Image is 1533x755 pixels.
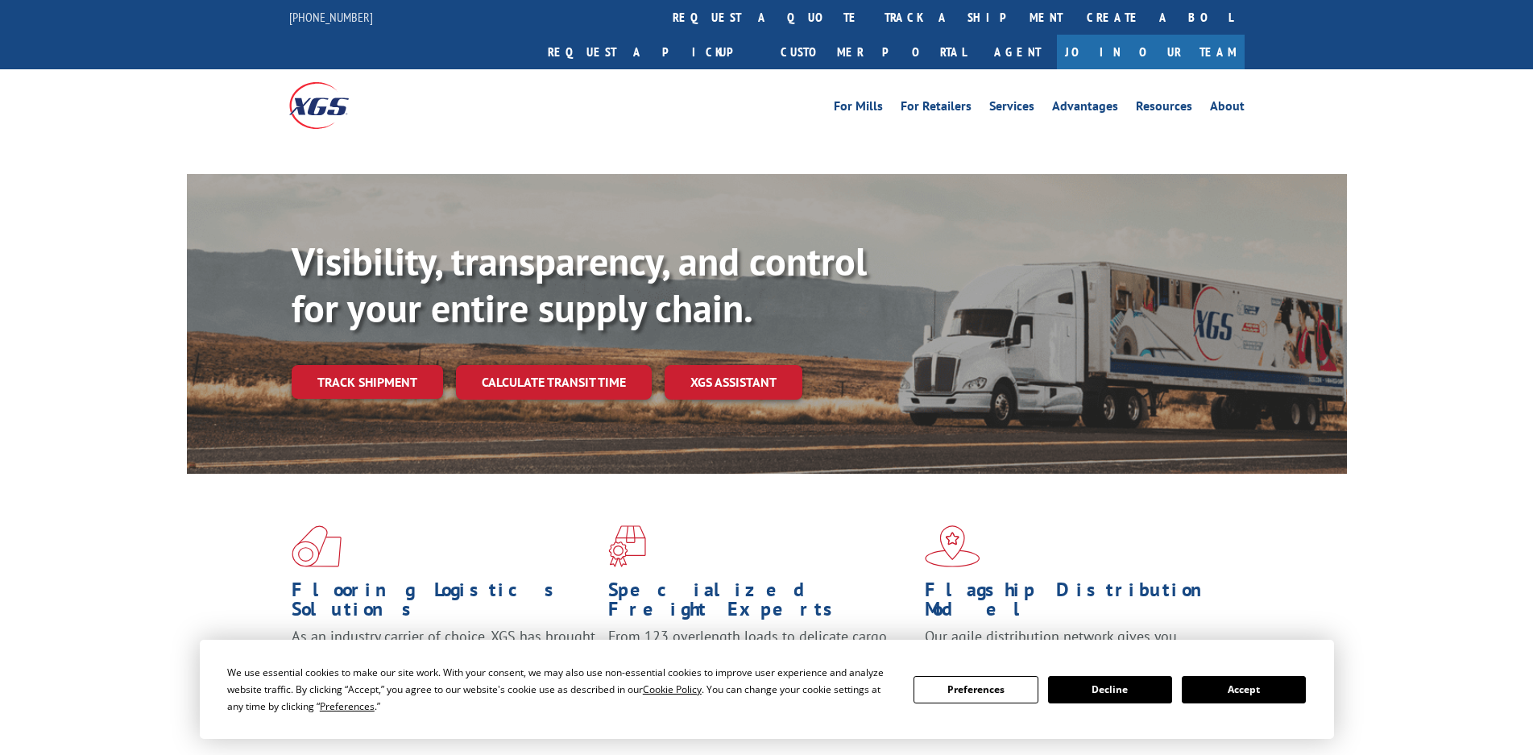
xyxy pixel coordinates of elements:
[292,365,443,399] a: Track shipment
[608,525,646,567] img: xgs-icon-focused-on-flooring-red
[925,580,1229,627] h1: Flagship Distribution Model
[665,365,802,400] a: XGS ASSISTANT
[1057,35,1245,69] a: Join Our Team
[1182,676,1306,703] button: Accept
[320,699,375,713] span: Preferences
[914,676,1038,703] button: Preferences
[769,35,978,69] a: Customer Portal
[227,664,894,715] div: We use essential cookies to make our site work. With your consent, we may also use non-essential ...
[292,236,867,333] b: Visibility, transparency, and control for your entire supply chain.
[834,100,883,118] a: For Mills
[292,525,342,567] img: xgs-icon-total-supply-chain-intelligence-red
[1048,676,1172,703] button: Decline
[643,682,702,696] span: Cookie Policy
[292,627,595,684] span: As an industry carrier of choice, XGS has brought innovation and dedication to flooring logistics...
[608,580,913,627] h1: Specialized Freight Experts
[925,627,1221,665] span: Our agile distribution network gives you nationwide inventory management on demand.
[925,525,980,567] img: xgs-icon-flagship-distribution-model-red
[1210,100,1245,118] a: About
[978,35,1057,69] a: Agent
[292,580,596,627] h1: Flooring Logistics Solutions
[1136,100,1192,118] a: Resources
[456,365,652,400] a: Calculate transit time
[289,9,373,25] a: [PHONE_NUMBER]
[608,627,913,699] p: From 123 overlength loads to delicate cargo, our experienced staff knows the best way to move you...
[536,35,769,69] a: Request a pickup
[901,100,972,118] a: For Retailers
[989,100,1034,118] a: Services
[1052,100,1118,118] a: Advantages
[200,640,1334,739] div: Cookie Consent Prompt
